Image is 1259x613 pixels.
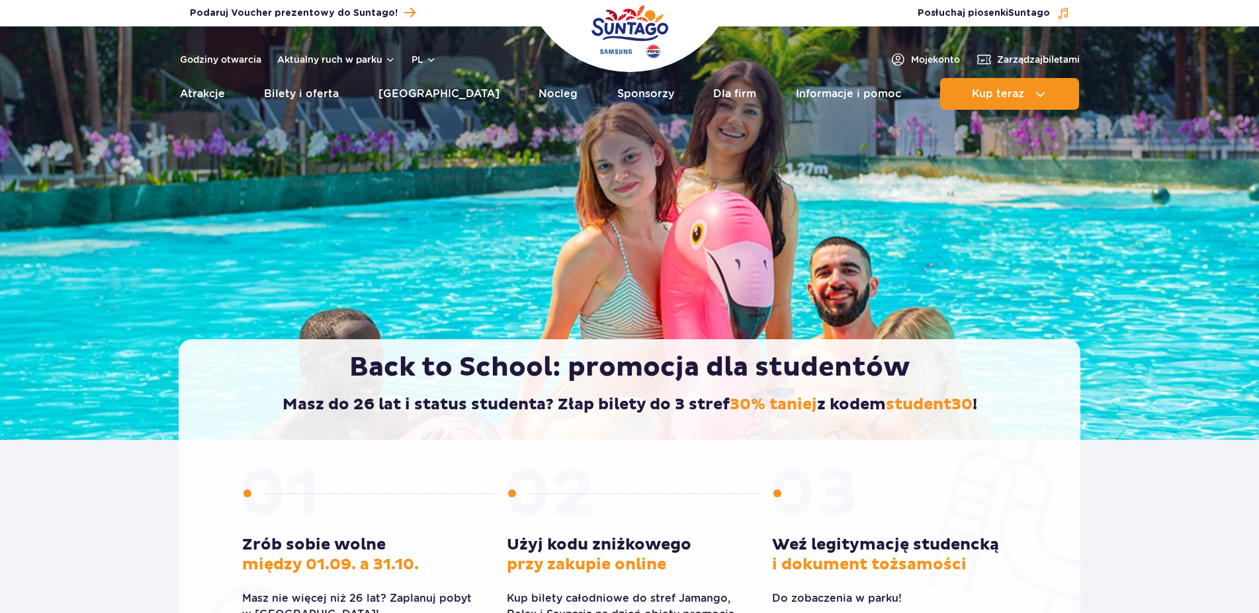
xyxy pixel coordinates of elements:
a: Zarządzajbiletami [976,52,1080,67]
a: [GEOGRAPHIC_DATA] [378,78,499,110]
p: Do zobaczenia w parku! [772,591,1017,606]
a: Podaruj Voucher prezentowy do Suntago! [190,4,415,22]
a: Atrakcje [180,78,225,110]
a: Dla firm [713,78,756,110]
h3: Użyj kodu zniżkowego [507,535,752,575]
span: między 01.09. a 31.10. [242,555,419,575]
h3: Weź legitymację studencką [772,535,1017,575]
h2: Masz do 26 lat i status studenta? Złap bilety do 3 stref z kodem ! [206,395,1053,415]
button: pl [412,53,437,66]
span: Zarządzaj biletami [997,53,1080,66]
a: Godziny otwarcia [180,53,261,66]
span: student30 [886,395,973,415]
a: Sponsorzy [617,78,674,110]
a: Informacje i pomoc [796,78,901,110]
a: Mojekonto [890,52,960,67]
h1: Back to School: promocja dla studentów [206,351,1053,384]
h3: Zrób sobie wolne [242,535,487,575]
span: Suntago [1008,9,1050,18]
a: Nocleg [539,78,578,110]
span: Posłuchaj piosenki [918,7,1050,20]
button: Posłuchaj piosenkiSuntago [918,7,1070,20]
button: Kup teraz [940,78,1079,110]
span: 30% taniej [730,395,817,415]
a: Bilety i oferta [264,78,339,110]
span: Moje konto [911,53,960,66]
span: Kup teraz [972,88,1024,100]
span: przy zakupie online [507,555,666,575]
span: i dokument tożsamości [772,555,967,575]
span: Podaruj Voucher prezentowy do Suntago! [190,7,398,20]
button: Aktualny ruch w parku [277,54,396,65]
